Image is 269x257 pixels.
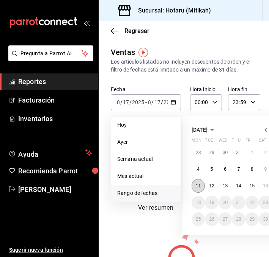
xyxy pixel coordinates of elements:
button: August 26, 2025 [205,212,218,226]
abbr: August 1, 2025 [251,150,253,155]
span: / [129,99,132,105]
input: ---- [132,99,145,105]
abbr: August 7, 2025 [238,167,240,172]
abbr: August 30, 2025 [263,217,268,222]
span: Sugerir nueva función [9,246,92,254]
abbr: August 21, 2025 [236,200,241,205]
button: August 13, 2025 [219,179,232,193]
img: Tooltip marker [138,48,148,57]
abbr: August 2, 2025 [264,150,267,155]
div: Ventas [111,47,135,58]
abbr: July 31, 2025 [236,150,241,155]
button: August 27, 2025 [219,212,232,226]
button: August 5, 2025 [205,162,218,176]
button: August 1, 2025 [245,146,259,159]
button: Regresar [111,27,149,34]
abbr: August 6, 2025 [224,167,227,172]
abbr: August 26, 2025 [209,217,214,222]
abbr: August 27, 2025 [223,217,228,222]
button: August 22, 2025 [245,196,259,209]
button: August 14, 2025 [232,179,245,193]
button: Pregunta a Parrot AI [8,45,93,61]
abbr: July 30, 2025 [223,150,228,155]
abbr: August 9, 2025 [264,167,267,172]
abbr: Friday [245,138,252,146]
abbr: August 18, 2025 [196,200,201,205]
input: -- [123,99,129,105]
abbr: August 5, 2025 [211,167,213,172]
button: August 4, 2025 [192,162,205,176]
abbr: August 22, 2025 [250,200,255,205]
abbr: Wednesday [219,138,227,146]
label: Hora fin [228,87,260,92]
input: -- [154,99,161,105]
span: [PERSON_NAME] [18,184,92,195]
a: Pregunta a Parrot AI [5,55,93,63]
span: Inventarios [18,114,92,124]
div: Los artículos listados no incluyen descuentos de orden y el filtro de fechas está limitado a un m... [111,58,257,74]
abbr: August 23, 2025 [263,200,268,205]
button: August 25, 2025 [192,212,205,226]
abbr: August 19, 2025 [209,200,214,205]
button: August 21, 2025 [232,196,245,209]
h3: Sucursal: Hotaru (Mitikah) [132,6,211,15]
button: August 19, 2025 [205,196,218,209]
button: July 30, 2025 [219,146,232,159]
span: Semana actual [117,155,175,163]
input: ---- [163,99,176,105]
span: Ayuda [18,148,82,157]
abbr: August 14, 2025 [236,183,241,188]
span: [DATE] [192,127,208,133]
span: - [145,99,147,105]
button: July 28, 2025 [192,146,205,159]
span: Regresar [124,27,149,34]
input: -- [116,99,120,105]
button: August 29, 2025 [245,212,259,226]
button: July 31, 2025 [232,146,245,159]
abbr: August 12, 2025 [209,183,214,188]
abbr: August 4, 2025 [197,167,200,172]
abbr: August 15, 2025 [250,183,255,188]
abbr: August 13, 2025 [223,183,228,188]
abbr: August 16, 2025 [263,183,268,188]
abbr: July 28, 2025 [196,150,201,155]
abbr: Thursday [232,138,240,146]
button: August 7, 2025 [232,162,245,176]
span: Mes actual [117,172,175,180]
abbr: August 20, 2025 [223,200,228,205]
label: Fecha [111,87,181,92]
span: Ayer [117,138,175,146]
button: [DATE] [192,125,217,134]
span: / [161,99,163,105]
abbr: Tuesday [205,138,212,146]
abbr: August 29, 2025 [250,217,255,222]
button: August 12, 2025 [205,179,218,193]
abbr: Saturday [259,138,266,146]
button: August 28, 2025 [232,212,245,226]
button: July 29, 2025 [205,146,218,159]
button: Ver resumen [138,204,173,217]
abbr: August 8, 2025 [251,167,253,172]
abbr: August 25, 2025 [196,217,201,222]
button: August 15, 2025 [245,179,259,193]
button: August 8, 2025 [245,162,259,176]
button: August 6, 2025 [219,162,232,176]
span: / [151,99,154,105]
label: Hora inicio [190,87,222,92]
button: open_drawer_menu [83,20,90,26]
abbr: Monday [192,138,201,146]
span: Recomienda Parrot [18,166,92,176]
abbr: August 28, 2025 [236,217,241,222]
span: Facturación [18,95,92,105]
button: August 18, 2025 [192,196,205,209]
span: Hoy [117,121,175,129]
button: August 20, 2025 [219,196,232,209]
abbr: August 11, 2025 [196,183,201,188]
abbr: July 29, 2025 [209,150,214,155]
button: August 11, 2025 [192,179,205,193]
div: navigation tabs [138,204,225,217]
input: -- [148,99,151,105]
span: Rango de fechas [117,189,175,197]
span: Pregunta a Parrot AI [20,50,82,58]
